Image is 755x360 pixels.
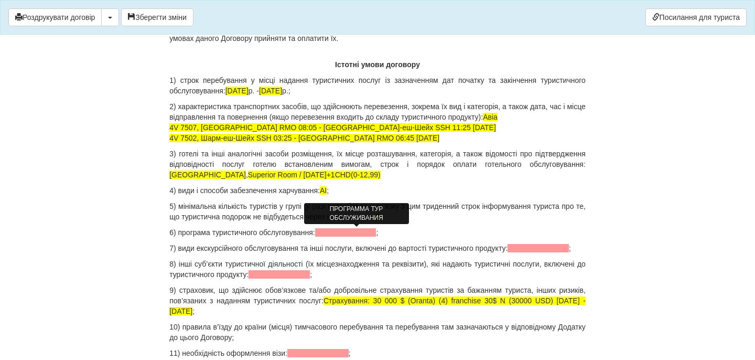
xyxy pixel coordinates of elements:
[169,227,586,238] p: 6) програма туристичного обслуговування: ;
[320,186,327,195] span: AI
[169,297,586,315] span: Страхування: 30 000 $ (Oranta) (4) franchise 30$ N (30000 USD) [DATE] - [DATE]
[225,87,249,95] span: [DATE]
[248,171,381,179] span: Superior Room / [DATE]+1CHD(0-12,99)
[121,8,193,26] button: Зберегти зміни
[8,8,102,26] button: Роздрукувати договір
[169,348,586,358] p: 11) необхідність оформлення візи: ;
[169,322,586,343] p: 10) правила в’їзду до країни (місця) тимчасового перебування та перебування там зазначаються у ві...
[169,101,586,143] p: 2) характеристика транспортних засобів, що здійснюють перевезення, зокрема їх вид і категорія, а ...
[169,171,246,179] span: [GEOGRAPHIC_DATA]
[169,75,586,96] p: 1) строк перебування у місці надання туристичних послуг із зазначенням дат початку та закінчення ...
[169,123,496,142] span: 4V 7507, [GEOGRAPHIC_DATA] RMO 08:05 - [GEOGRAPHIC_DATA]-еш-Шейх SSH 11:25 [DATE] 4V 7502, Шарм-е...
[169,285,586,316] p: 9) страховик, що здійснює обов’язкове та/або добровільне страхування туристів за бажанням туриста...
[169,243,586,253] p: 7) види екскурсійного обслуговування та інші послуги, включені до вартості туристичного продукту: ;
[259,87,282,95] span: [DATE]
[169,201,586,222] p: 5) мінімальна кількість туристів у групі (у разі потреби) та у зв’язку з цим триденний строк інфо...
[169,149,586,180] p: 3) готелі та інші аналогічні засоби розміщення, їх місце розташування, категорія, а також відомос...
[645,8,747,26] a: Посилання для туриста
[169,185,586,196] p: 4) види і способи забезпечення харчування: ;
[335,60,420,69] b: Істотні умови договору
[483,113,498,121] span: Авіа
[169,259,586,280] p: 8) інші суб’єкти туристичної діяльності (їх місцезнаходження та реквізити), які надають туристичн...
[304,203,409,224] div: ПРОГРАММА ТУР ОБСЛУЖИВАНИЯ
